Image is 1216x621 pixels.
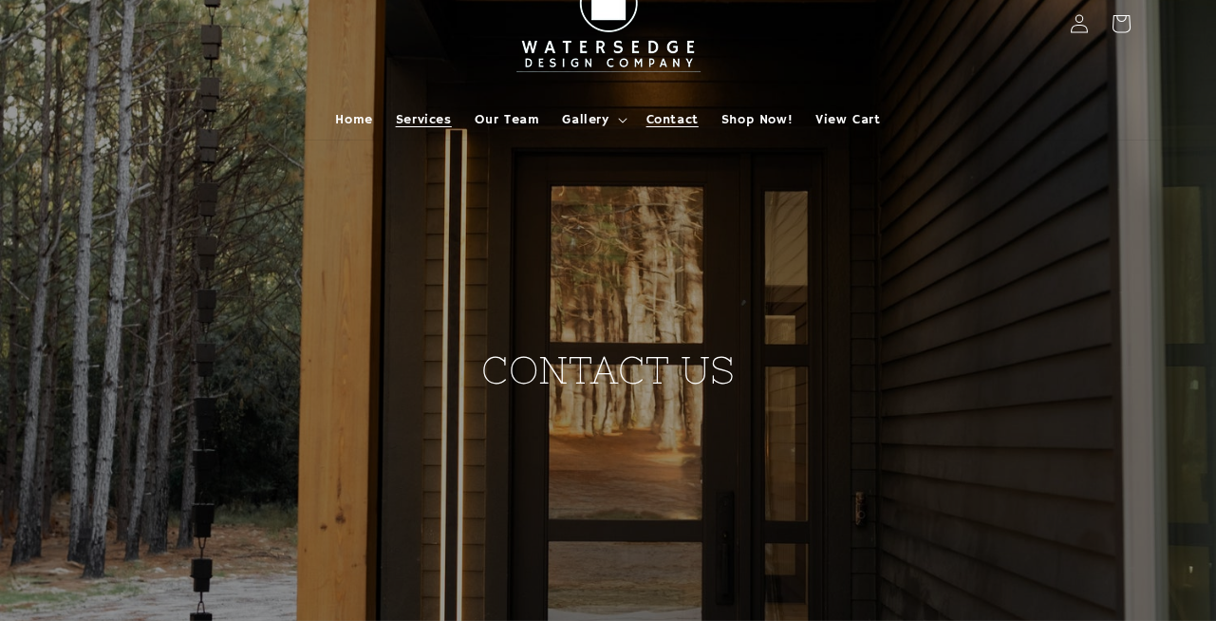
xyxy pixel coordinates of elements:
span: View Cart [815,111,880,128]
a: View Cart [804,100,891,140]
span: Contact [646,111,699,128]
a: Services [384,100,463,140]
span: Home [335,111,372,128]
span: Services [396,111,452,128]
a: Contact [635,100,710,140]
span: Gallery [562,111,608,128]
span: Our Team [475,111,540,128]
h2: CONTACT US [428,203,789,395]
span: Shop Now! [721,111,793,128]
a: Shop Now! [710,100,804,140]
a: Home [324,100,384,140]
a: Our Team [463,100,552,140]
summary: Gallery [551,100,634,140]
